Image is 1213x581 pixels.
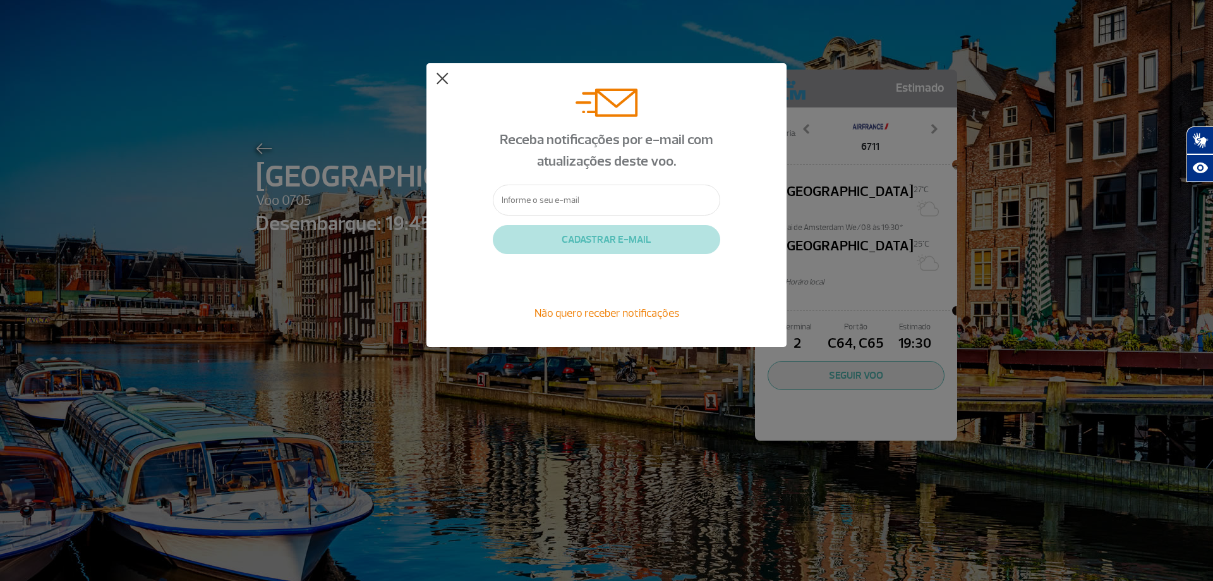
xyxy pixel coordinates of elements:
[493,185,720,216] input: Informe o seu e-mail
[1186,126,1213,154] button: Abrir tradutor de língua de sinais.
[1186,126,1213,182] div: Plugin de acessibilidade da Hand Talk.
[1186,154,1213,182] button: Abrir recursos assistivos.
[500,131,713,170] span: Receba notificações por e-mail com atualizações deste voo.
[534,306,679,320] span: Não quero receber notificações
[493,225,720,254] button: CADASTRAR E-MAIL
